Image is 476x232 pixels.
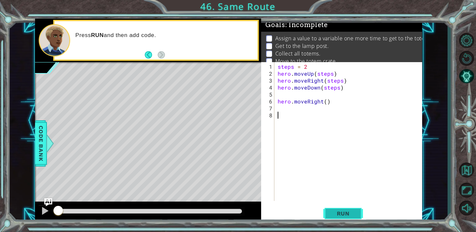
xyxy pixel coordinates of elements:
[36,123,46,164] span: Code Bank
[262,84,274,91] div: 4
[457,51,476,66] button: Restart Level
[275,50,320,57] p: Collect all totems.
[145,51,158,58] button: Back
[285,21,328,29] span: : Incomplete
[275,42,329,50] p: Get to the lamp post.
[323,205,363,221] button: Shift+Enter: Run current code.
[457,160,476,179] button: Back to Map
[38,205,52,218] button: ⌘ + P: Pause
[262,112,274,119] div: 8
[75,32,253,39] p: Press and then add code.
[457,68,476,84] button: AI Hint
[457,159,476,181] a: Back to Map
[275,35,445,42] p: Assign a value to a variable one more time to get to the totem crate.
[330,210,356,217] span: Run
[262,91,274,98] div: 5
[275,58,337,65] p: Move to the totem crate.
[91,32,104,38] strong: RUN
[457,200,476,216] button: Mute
[44,198,52,206] button: Ask AI
[457,182,476,198] button: Maximize Browser
[262,77,274,84] div: 3
[262,105,274,112] div: 7
[262,70,274,77] div: 2
[158,51,165,58] button: Next
[262,63,274,70] div: 1
[262,98,274,105] div: 6
[457,32,476,48] button: Level Options
[265,21,328,29] span: Goals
